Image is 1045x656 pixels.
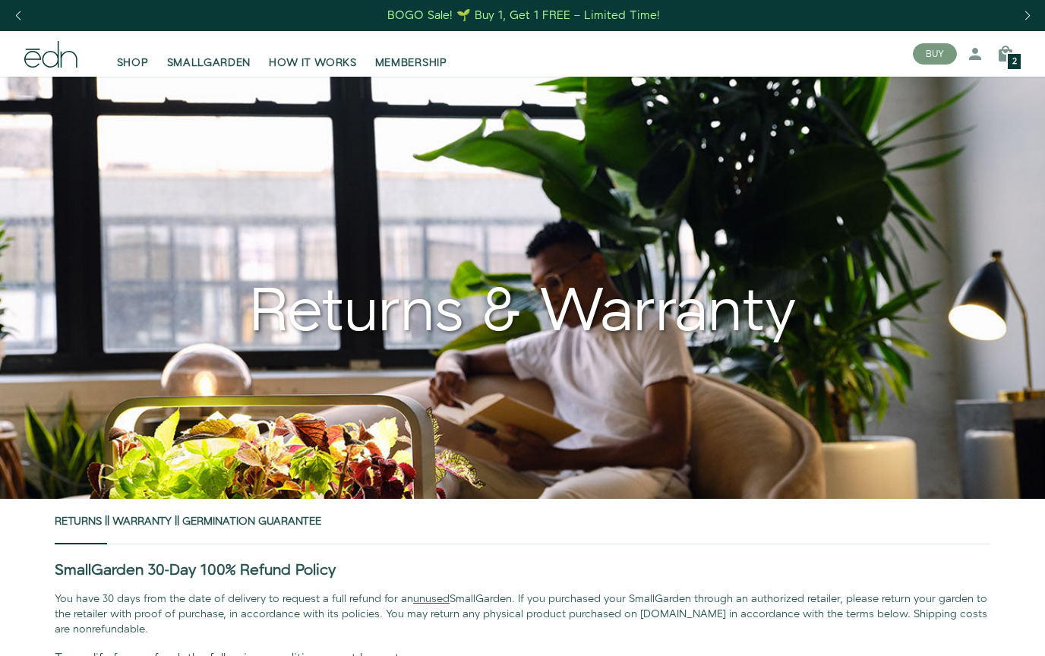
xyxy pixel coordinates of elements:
span: HOW IT WORKS [269,55,356,71]
h1: Returns & Warranty [24,276,1021,349]
strong: SmallGarden 30-Day 100% Refund Policy [55,560,336,581]
a: SHOP [108,37,158,71]
span: You have 30 days from the date of delivery to request a full refund for an SmallGarden. If you pu... [55,591,987,637]
button: BUY [913,43,957,65]
a: SMALLGARDEN [158,37,260,71]
span: 2 [1012,58,1017,66]
a: HOW IT WORKS [260,37,365,71]
span: SMALLGARDEN [167,55,251,71]
a: | Warranty | [107,499,177,544]
span: SHOP [117,55,149,71]
a: Returns | [55,499,107,544]
a: MEMBERSHIP [366,37,456,71]
a: | Germination Guarantee [177,499,321,544]
u: unused [413,591,450,607]
a: BOGO Sale! 🌱 Buy 1, Get 1 FREE – Limited Time! [387,4,662,27]
div: BOGO Sale! 🌱 Buy 1, Get 1 FREE – Limited Time! [387,8,660,24]
span: MEMBERSHIP [375,55,447,71]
